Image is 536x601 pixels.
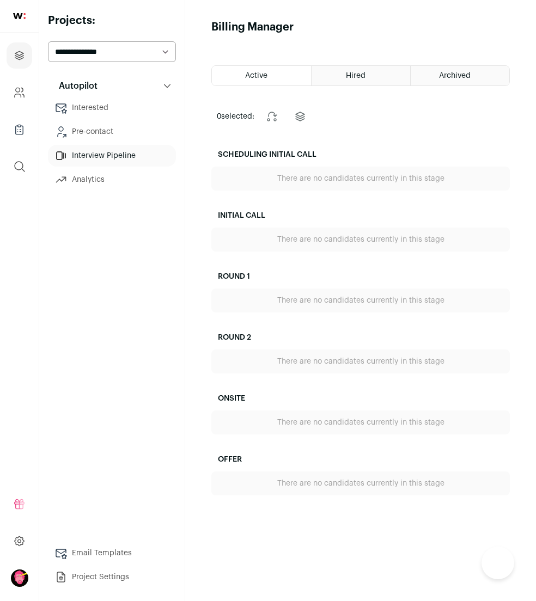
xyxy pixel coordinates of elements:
[411,66,509,85] a: Archived
[48,97,176,119] a: Interested
[211,228,510,252] div: There are no candidates currently in this stage
[211,143,510,167] h2: Scheduling Initial Call
[52,79,98,93] p: Autopilot
[48,13,176,28] h2: Projects:
[7,42,32,69] a: Projects
[48,121,176,143] a: Pre-contact
[439,72,471,79] span: Archived
[48,566,176,588] a: Project Settings
[217,113,221,120] span: 0
[211,471,510,495] div: There are no candidates currently in this stage
[245,72,267,79] span: Active
[211,204,510,228] h2: Initial Call
[211,20,294,35] h1: Billing Manager
[211,447,510,471] h2: Offer
[312,66,410,85] a: Hired
[211,387,510,410] h2: Onsite
[482,547,514,579] iframe: Help Scout Beacon - Open
[211,167,510,191] div: There are no candidates currently in this stage
[7,79,32,106] a: Company and ATS Settings
[7,116,32,143] a: Company Lists
[13,13,26,19] img: wellfound-shorthand-0d5821cbd27db2630d0214b213865d53afaa358527fdda9d0ea32b1df1b89c2c.svg
[11,569,28,587] img: 328686-medium_jpg
[211,265,510,289] h2: Round 1
[217,111,254,122] span: selected:
[48,145,176,167] a: Interview Pipeline
[11,569,28,587] button: Open dropdown
[211,349,510,373] div: There are no candidates currently in this stage
[211,410,510,434] div: There are no candidates currently in this stage
[48,542,176,564] a: Email Templates
[48,169,176,191] a: Analytics
[48,75,176,97] button: Autopilot
[211,289,510,312] div: There are no candidates currently in this stage
[211,326,510,349] h2: Round 2
[346,72,366,79] span: Hired
[259,103,285,130] button: Change stage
